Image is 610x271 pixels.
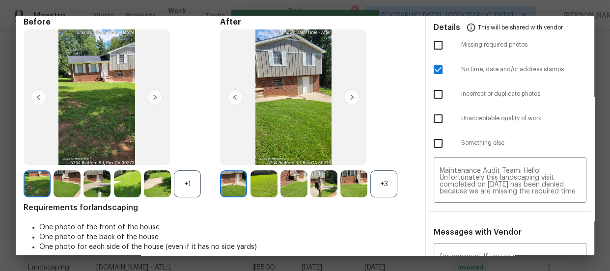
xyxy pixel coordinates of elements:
li: One photo of the back of the house [39,232,417,242]
span: Messages with Vendor [434,228,522,236]
span: Before [24,17,220,27]
div: Something else [426,131,594,156]
span: This will be shared with vendor [478,16,563,39]
span: Requirements for landscaping [24,203,417,213]
span: No time, date and/or address stamps [461,65,586,74]
textarea: Maintenance Audit Team: Hello! Unfortunately this landscaping visit completed on [DATE] has been ... [440,167,581,195]
img: left-chevron-button-url [227,89,243,105]
div: +3 [370,170,397,197]
span: Details [434,16,460,39]
img: right-chevron-button-url [147,89,163,105]
img: right-chevron-button-url [344,89,360,105]
span: Incorrect or duplicate photos [461,90,586,98]
img: left-chevron-button-url [31,89,47,105]
div: No time, date and/or address stamps [426,57,594,82]
div: Missing required photos [426,33,594,57]
li: One photo of the front of the house [39,222,417,232]
span: After [220,17,416,27]
span: Missing required photos [461,41,586,49]
div: Unacceptable quality of work [426,107,594,131]
span: Something else [461,139,586,147]
span: Unacceptable quality of work [461,114,586,123]
li: One photo for each side of the house (even if it has no side yards) [39,242,417,252]
div: Incorrect or duplicate photos [426,82,594,107]
div: +1 [174,170,201,197]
